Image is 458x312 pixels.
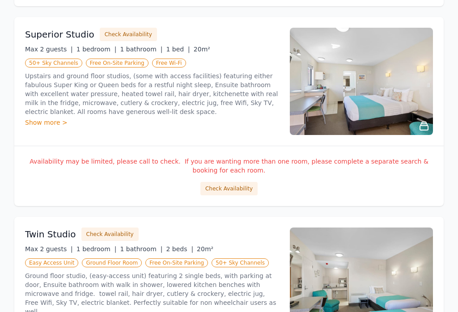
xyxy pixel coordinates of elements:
[76,46,117,53] span: 1 bedroom |
[120,246,162,253] span: 1 bathroom |
[82,259,142,268] span: Ground Floor Room
[212,259,269,268] span: 50+ Sky Channels
[76,246,117,253] span: 1 bedroom |
[200,182,258,196] button: Check Availability
[25,157,433,175] p: Availability may be limited, please call to check. If you are wanting more than one room, please ...
[100,28,157,42] button: Check Availability
[25,29,94,41] h3: Superior Studio
[25,72,279,117] p: Upstairs and ground floor studios, (some with access facilities) featuring either fabulous Super ...
[166,46,190,53] span: 1 bed |
[25,59,82,68] span: 50+ Sky Channels
[166,246,193,253] span: 2 beds |
[81,228,139,241] button: Check Availability
[145,259,208,268] span: Free On-Site Parking
[25,46,73,53] span: Max 2 guests |
[25,259,78,268] span: Easy Access Unit
[120,46,162,53] span: 1 bathroom |
[194,46,210,53] span: 20m²
[25,228,76,241] h3: Twin Studio
[152,59,186,68] span: Free Wi-Fi
[86,59,148,68] span: Free On-Site Parking
[25,246,73,253] span: Max 2 guests |
[25,118,279,127] div: Show more >
[197,246,213,253] span: 20m²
